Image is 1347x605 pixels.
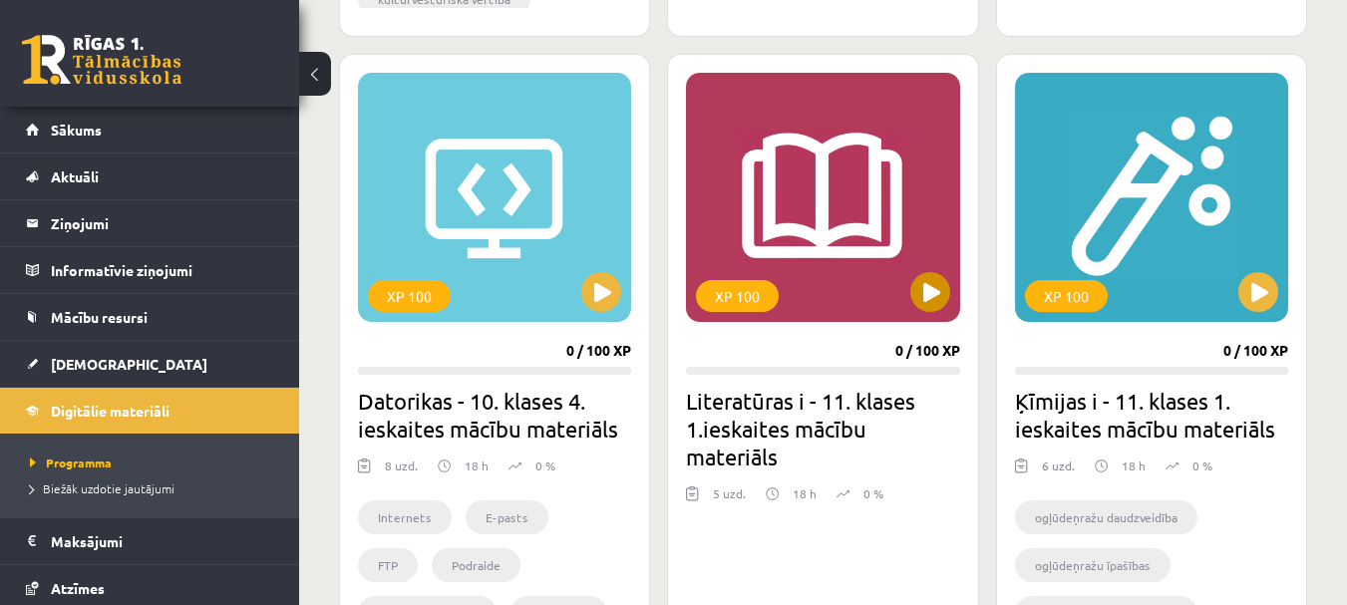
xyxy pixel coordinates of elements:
div: XP 100 [696,280,779,312]
legend: Ziņojumi [51,200,274,246]
span: Aktuāli [51,167,99,185]
h2: Ķīmijas i - 11. klases 1. ieskaites mācību materiāls [1015,387,1288,443]
h2: Datorikas - 10. klases 4. ieskaites mācību materiāls [358,387,631,443]
a: Rīgas 1. Tālmācības vidusskola [22,35,181,85]
p: 0 % [863,484,883,502]
li: Internets [358,500,452,534]
p: 0 % [1192,456,1212,474]
div: 6 uzd. [1042,456,1075,486]
li: E-pasts [466,500,548,534]
li: ogļūdeņražu daudzveidība [1015,500,1197,534]
a: Ziņojumi [26,200,274,246]
li: Podraide [432,548,520,582]
div: 5 uzd. [713,484,746,514]
a: [DEMOGRAPHIC_DATA] [26,341,274,387]
a: Maksājumi [26,518,274,564]
div: XP 100 [368,280,451,312]
li: ogļūdeņražu īpašības [1015,548,1171,582]
p: 18 h [793,484,817,502]
a: Aktuāli [26,153,274,199]
legend: Maksājumi [51,518,274,564]
p: 18 h [465,456,489,474]
p: 18 h [1122,456,1146,474]
legend: Informatīvie ziņojumi [51,247,274,293]
a: Biežāk uzdotie jautājumi [30,479,279,497]
span: Atzīmes [51,579,105,597]
span: Mācību resursi [51,308,148,326]
a: Programma [30,454,279,471]
span: [DEMOGRAPHIC_DATA] [51,355,207,373]
li: FTP [358,548,418,582]
a: Digitālie materiāli [26,388,274,434]
a: Mācību resursi [26,294,274,340]
span: Biežāk uzdotie jautājumi [30,480,174,496]
div: XP 100 [1025,280,1108,312]
div: 8 uzd. [385,456,418,486]
h2: Literatūras i - 11. klases 1.ieskaites mācību materiāls [686,387,959,470]
a: Sākums [26,107,274,152]
a: Informatīvie ziņojumi [26,247,274,293]
span: Programma [30,454,112,470]
span: Digitālie materiāli [51,402,169,420]
p: 0 % [535,456,555,474]
span: Sākums [51,121,102,139]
